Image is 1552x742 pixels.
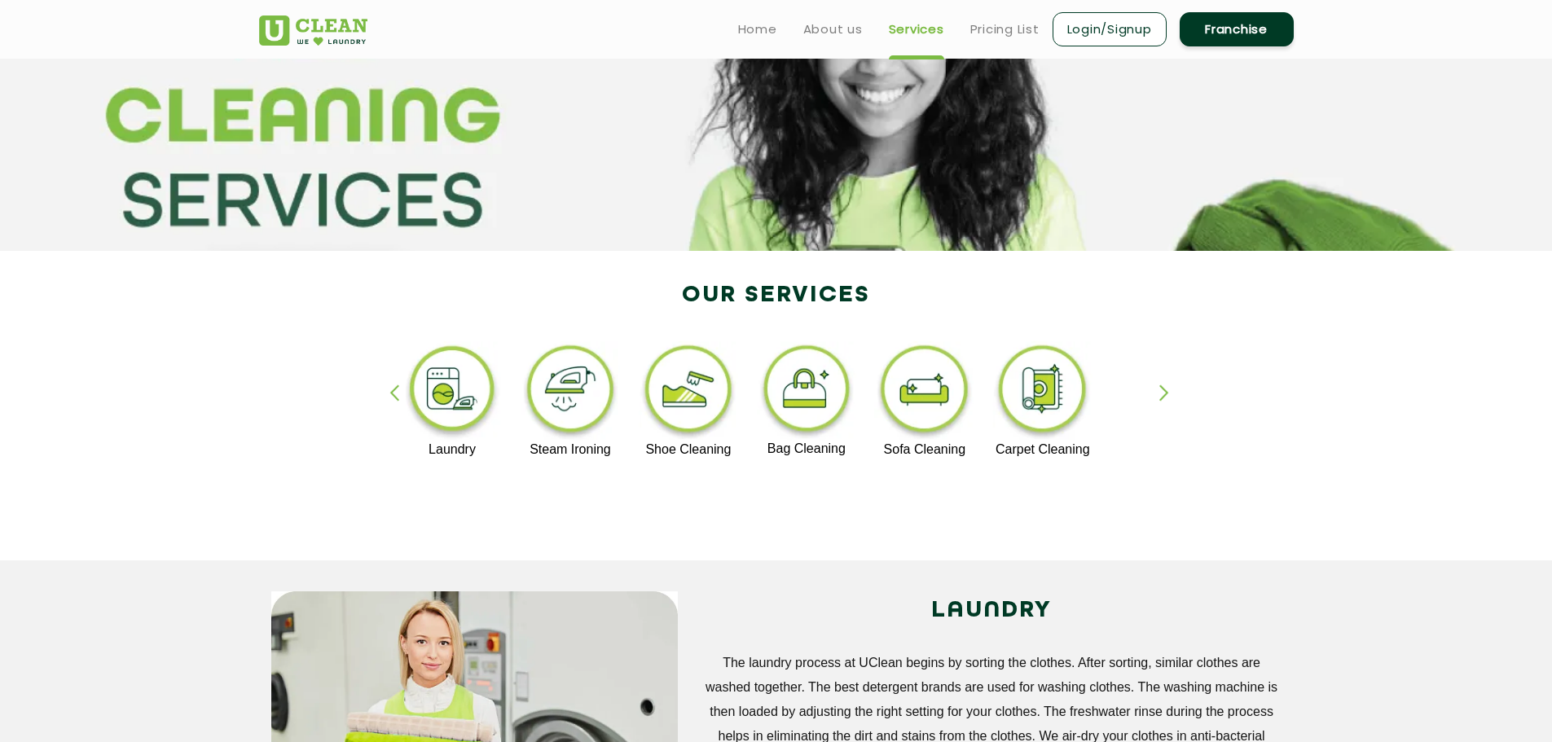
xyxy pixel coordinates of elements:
[402,341,503,442] img: laundry_cleaning_11zon.webp
[402,442,503,457] p: Laundry
[970,20,1040,39] a: Pricing List
[639,442,739,457] p: Shoe Cleaning
[521,442,621,457] p: Steam Ironing
[992,442,1093,457] p: Carpet Cleaning
[1053,12,1167,46] a: Login/Signup
[874,442,974,457] p: Sofa Cleaning
[992,341,1093,442] img: carpet_cleaning_11zon.webp
[702,591,1282,630] h2: LAUNDRY
[738,20,777,39] a: Home
[803,20,863,39] a: About us
[1180,12,1294,46] a: Franchise
[757,341,857,441] img: bag_cleaning_11zon.webp
[259,15,367,46] img: UClean Laundry and Dry Cleaning
[521,341,621,442] img: steam_ironing_11zon.webp
[757,441,857,456] p: Bag Cleaning
[639,341,739,442] img: shoe_cleaning_11zon.webp
[889,20,944,39] a: Services
[874,341,974,442] img: sofa_cleaning_11zon.webp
